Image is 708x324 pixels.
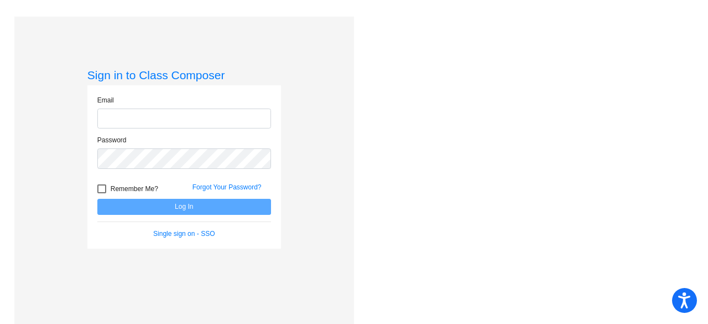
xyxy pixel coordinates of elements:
button: Log In [97,199,271,215]
span: Remember Me? [111,182,158,196]
a: Forgot Your Password? [192,183,262,191]
label: Password [97,135,127,145]
a: Single sign on - SSO [153,230,215,238]
label: Email [97,95,114,105]
h3: Sign in to Class Composer [87,68,281,82]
